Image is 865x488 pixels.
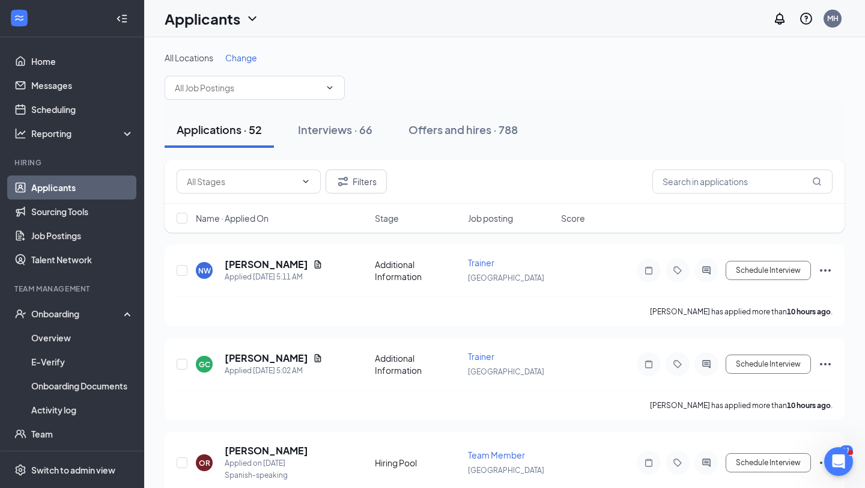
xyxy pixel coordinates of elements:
[787,401,831,410] b: 10 hours ago
[824,447,853,476] iframe: Intercom live chat
[225,271,323,283] div: Applied [DATE] 5:11 AM
[165,8,240,29] h1: Applicants
[14,464,26,476] svg: Settings
[375,258,461,282] div: Additional Information
[818,357,833,371] svg: Ellipses
[313,260,323,269] svg: Document
[187,175,296,188] input: All Stages
[298,122,372,137] div: Interviews · 66
[726,261,811,280] button: Schedule Interview
[468,273,544,282] span: [GEOGRAPHIC_DATA]
[772,11,787,26] svg: Notifications
[468,450,525,460] span: Team Member
[313,353,323,363] svg: Document
[116,13,128,25] svg: Collapse
[375,212,399,224] span: Stage
[812,177,822,186] svg: MagnifyingGlass
[827,13,839,23] div: MH
[652,169,833,194] input: Search in applications
[31,422,134,446] a: Team
[225,444,308,457] h5: [PERSON_NAME]
[198,266,211,276] div: NW
[726,453,811,472] button: Schedule Interview
[225,52,257,63] span: Change
[199,458,210,468] div: OR
[468,351,494,362] span: Trainer
[699,458,714,468] svg: ActiveChat
[642,266,656,275] svg: Note
[165,52,213,63] span: All Locations
[31,175,134,200] a: Applicants
[31,127,135,139] div: Reporting
[650,400,833,410] p: [PERSON_NAME] has applied more than .
[245,11,259,26] svg: ChevronDown
[14,284,132,294] div: Team Management
[670,266,685,275] svg: Tag
[561,212,585,224] span: Score
[336,174,350,189] svg: Filter
[31,248,134,272] a: Talent Network
[670,458,685,468] svg: Tag
[31,374,134,398] a: Onboarding Documents
[14,308,26,320] svg: UserCheck
[225,469,308,481] div: Spanish-speaking
[699,266,714,275] svg: ActiveChat
[177,122,262,137] div: Applications · 52
[31,464,115,476] div: Switch to admin view
[726,355,811,374] button: Schedule Interview
[31,49,134,73] a: Home
[31,73,134,97] a: Messages
[31,446,134,470] a: DocumentsCrown
[31,326,134,350] a: Overview
[225,352,308,365] h5: [PERSON_NAME]
[31,97,134,121] a: Scheduling
[14,127,26,139] svg: Analysis
[31,308,124,320] div: Onboarding
[799,11,813,26] svg: QuestionInfo
[468,466,544,475] span: [GEOGRAPHIC_DATA]
[375,352,461,376] div: Additional Information
[325,83,335,93] svg: ChevronDown
[225,365,323,377] div: Applied [DATE] 5:02 AM
[642,359,656,369] svg: Note
[787,307,831,316] b: 10 hours ago
[225,258,308,271] h5: [PERSON_NAME]
[468,257,494,268] span: Trainer
[375,457,461,469] div: Hiring Pool
[31,224,134,248] a: Job Postings
[175,81,320,94] input: All Job Postings
[225,457,308,469] div: Applied on [DATE]
[468,212,513,224] span: Job posting
[642,458,656,468] svg: Note
[31,350,134,374] a: E-Verify
[301,177,311,186] svg: ChevronDown
[699,359,714,369] svg: ActiveChat
[326,169,387,194] button: Filter Filters
[31,398,134,422] a: Activity log
[13,12,25,24] svg: WorkstreamLogo
[199,359,210,370] div: GC
[408,122,518,137] div: Offers and hires · 788
[14,157,132,168] div: Hiring
[196,212,269,224] span: Name · Applied On
[468,367,544,376] span: [GEOGRAPHIC_DATA]
[650,307,833,317] p: [PERSON_NAME] has applied more than .
[818,456,833,470] svg: Ellipses
[670,359,685,369] svg: Tag
[840,445,853,456] div: 11
[31,200,134,224] a: Sourcing Tools
[818,263,833,278] svg: Ellipses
